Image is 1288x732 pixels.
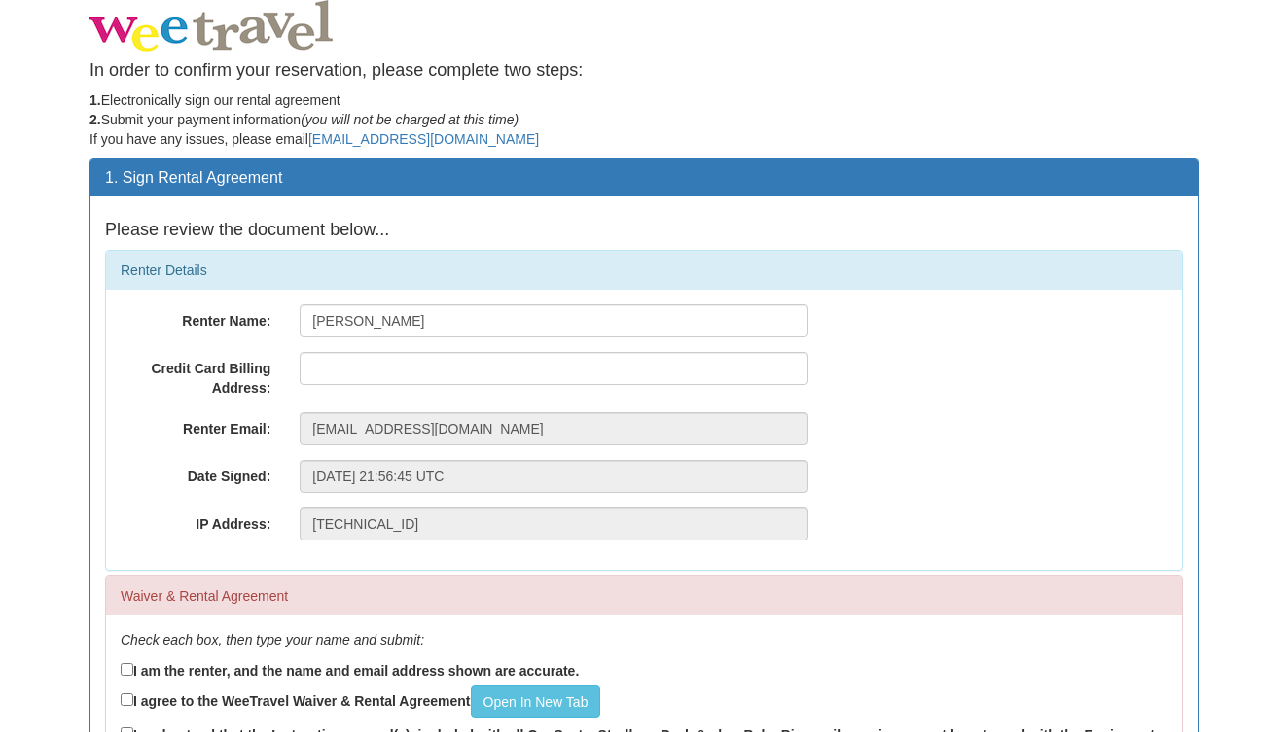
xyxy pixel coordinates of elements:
a: Open In New Tab [471,685,601,718]
em: (you will not be charged at this time) [301,112,519,127]
div: Waiver & Rental Agreement [106,576,1182,615]
em: Check each box, then type your name and submit: [121,632,424,647]
label: Renter Email: [106,412,285,438]
label: Date Signed: [106,460,285,486]
strong: 1. [89,92,101,108]
label: I am the renter, and the name and email address shown are accurate. [121,659,579,680]
h4: In order to confirm your reservation, please complete two steps: [89,61,1199,81]
label: I agree to the WeeTravel Waiver & Rental Agreement [121,685,600,718]
label: Renter Name: [106,304,285,331]
input: I agree to the WeeTravel Waiver & Rental AgreementOpen In New Tab [121,693,133,706]
label: Credit Card Billing Address: [106,352,285,398]
label: IP Address: [106,507,285,534]
div: Renter Details [106,251,1182,290]
h4: Please review the document below... [105,221,1183,240]
a: [EMAIL_ADDRESS][DOMAIN_NAME] [308,131,539,147]
h3: 1. Sign Rental Agreement [105,169,1183,187]
strong: 2. [89,112,101,127]
p: Electronically sign our rental agreement Submit your payment information If you have any issues, ... [89,90,1199,149]
input: I am the renter, and the name and email address shown are accurate. [121,663,133,676]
